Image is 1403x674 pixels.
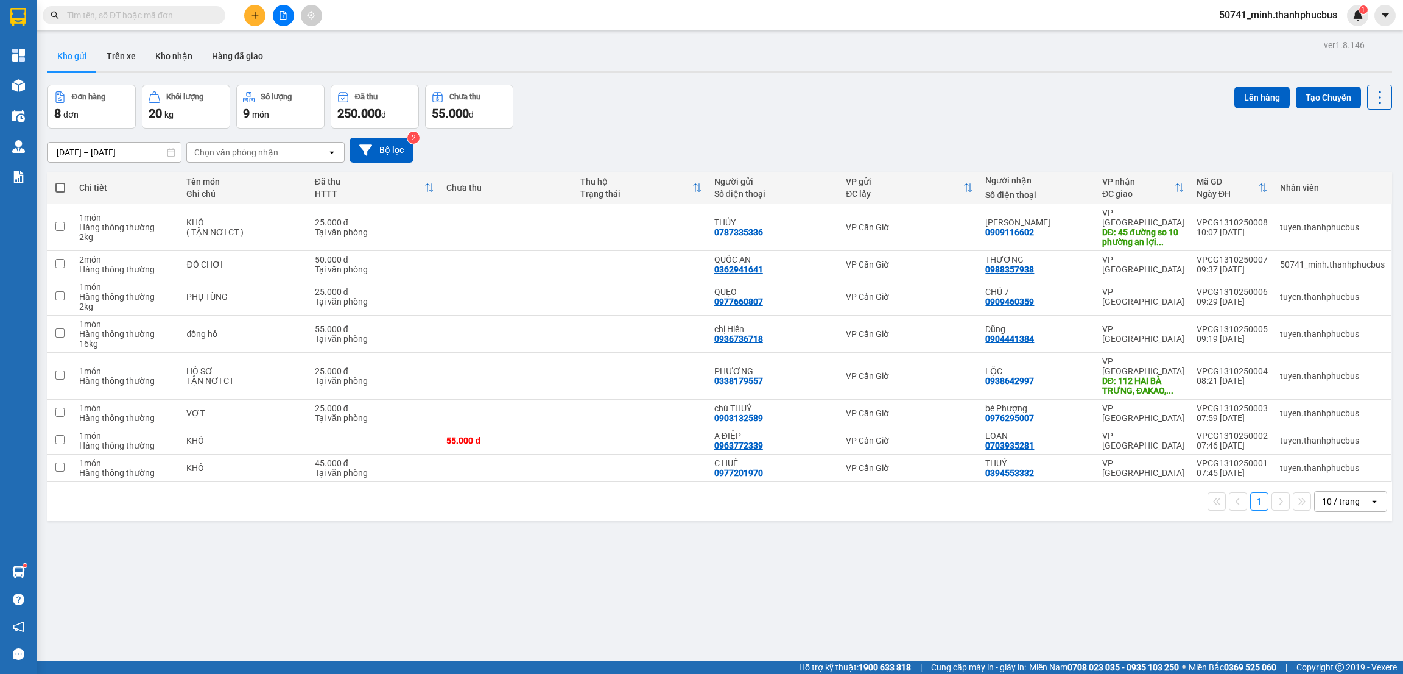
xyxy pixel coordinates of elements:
button: Đơn hàng8đơn [47,85,136,129]
div: 09:29 [DATE] [1197,297,1268,307]
span: Miền Nam [1029,661,1179,674]
strong: 1900 633 818 [859,662,911,672]
div: 0338179557 [714,376,763,386]
div: VP Cần Giờ [846,222,973,232]
span: đ [469,110,474,119]
img: solution-icon [12,171,25,183]
div: Tại văn phòng [315,413,435,423]
div: Chưa thu [446,183,568,193]
span: | [1285,661,1287,674]
div: THỦY [714,218,834,227]
span: đ [381,110,386,119]
div: VP [GEOGRAPHIC_DATA] [1102,458,1184,478]
div: Chọn văn phòng nhận [194,146,278,158]
div: 0362941641 [714,264,763,274]
div: VP Cần Giờ [846,371,973,381]
div: 0963772339 [714,441,763,450]
button: aim [301,5,322,26]
div: 0909116602 [985,227,1034,237]
div: 07:59 [DATE] [1197,413,1268,423]
div: VPCG1310250006 [1197,287,1268,297]
div: 0904441384 [985,334,1034,344]
img: icon-new-feature [1352,10,1363,21]
span: search [51,11,59,20]
div: PHỤ TÙNG [186,292,302,302]
div: Tại văn phòng [315,468,435,478]
div: VP nhận [1102,177,1175,186]
button: Kho nhận [146,41,202,71]
button: Lên hàng [1234,87,1290,108]
div: Tại văn phòng [315,297,435,307]
div: VPCG1310250004 [1197,366,1268,376]
button: file-add [273,5,294,26]
div: VP [GEOGRAPHIC_DATA] [1102,324,1184,344]
div: bé Phượng [985,403,1090,413]
div: HỒ SƠ [186,366,302,376]
span: 250.000 [337,106,381,121]
div: tuyen.thanhphucbus [1280,329,1385,339]
img: dashboard-icon [12,49,25,62]
span: copyright [1335,663,1344,672]
div: 10:07 [DATE] [1197,227,1268,237]
div: 25.000 đ [315,403,435,413]
div: 08:21 [DATE] [1197,376,1268,386]
div: LOAN [985,431,1090,441]
div: QUẸO [714,287,834,297]
div: 0976295007 [985,413,1034,423]
span: Miền Bắc [1189,661,1276,674]
sup: 1 [1359,5,1368,14]
div: Tên món [186,177,302,186]
div: CHÚ 7 [985,287,1090,297]
div: QUỐC AN [714,255,834,264]
div: 0988357938 [985,264,1034,274]
span: 1 [1361,5,1365,14]
button: plus [244,5,265,26]
div: A ĐIỆP [714,431,834,441]
div: ĐỒ CHƠI [186,260,302,269]
th: Toggle SortBy [1096,172,1190,204]
div: tuyen.thanhphucbus [1280,436,1385,445]
img: warehouse-icon [12,79,25,92]
div: Tại văn phòng [315,264,435,274]
div: VP [GEOGRAPHIC_DATA] [1102,403,1184,423]
div: KHÔ [186,436,302,445]
div: Hàng thông thường [79,222,175,232]
div: 45.000 đ [315,458,435,468]
div: Hàng thông thường [79,441,175,450]
svg: open [327,147,337,157]
div: VPCG1310250007 [1197,255,1268,264]
div: VP Cần Giờ [846,292,973,302]
div: Số điện thoại [714,189,834,199]
div: Ngày ĐH [1197,189,1258,199]
div: Hàng thông thường [79,413,175,423]
div: LỘC [985,366,1090,376]
div: 0394553332 [985,468,1034,478]
div: 25.000 đ [315,218,435,227]
span: notification [13,621,24,633]
div: 07:45 [DATE] [1197,468,1268,478]
div: 1 món [79,366,175,376]
button: Kho gửi [47,41,97,71]
div: 25.000 đ [315,366,435,376]
div: tuyen.thanhphucbus [1280,408,1385,418]
input: Tìm tên, số ĐT hoặc mã đơn [67,9,211,22]
div: VỢT [186,408,302,418]
div: Ghi chú [186,189,302,199]
div: VP [GEOGRAPHIC_DATA] [1102,431,1184,450]
div: 25.000 đ [315,287,435,297]
div: VPCG1310250008 [1197,218,1268,227]
div: 16 kg [79,339,175,349]
div: Hàng thông thường [79,292,175,302]
div: 10 / trang [1322,495,1360,508]
span: ... [1166,386,1173,396]
div: Số điện thoại [985,190,1090,200]
button: Chưa thu55.000đ [425,85,513,129]
div: 1 món [79,403,175,413]
div: Hàng thông thường [79,329,175,339]
img: logo-vxr [10,8,26,26]
strong: 0708 023 035 - 0935 103 250 [1067,662,1179,672]
div: VP Cần Giờ [846,260,973,269]
div: VP [GEOGRAPHIC_DATA] [1102,255,1184,274]
div: tuyen.thanhphucbus [1280,292,1385,302]
span: Hỗ trợ kỹ thuật: [799,661,911,674]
